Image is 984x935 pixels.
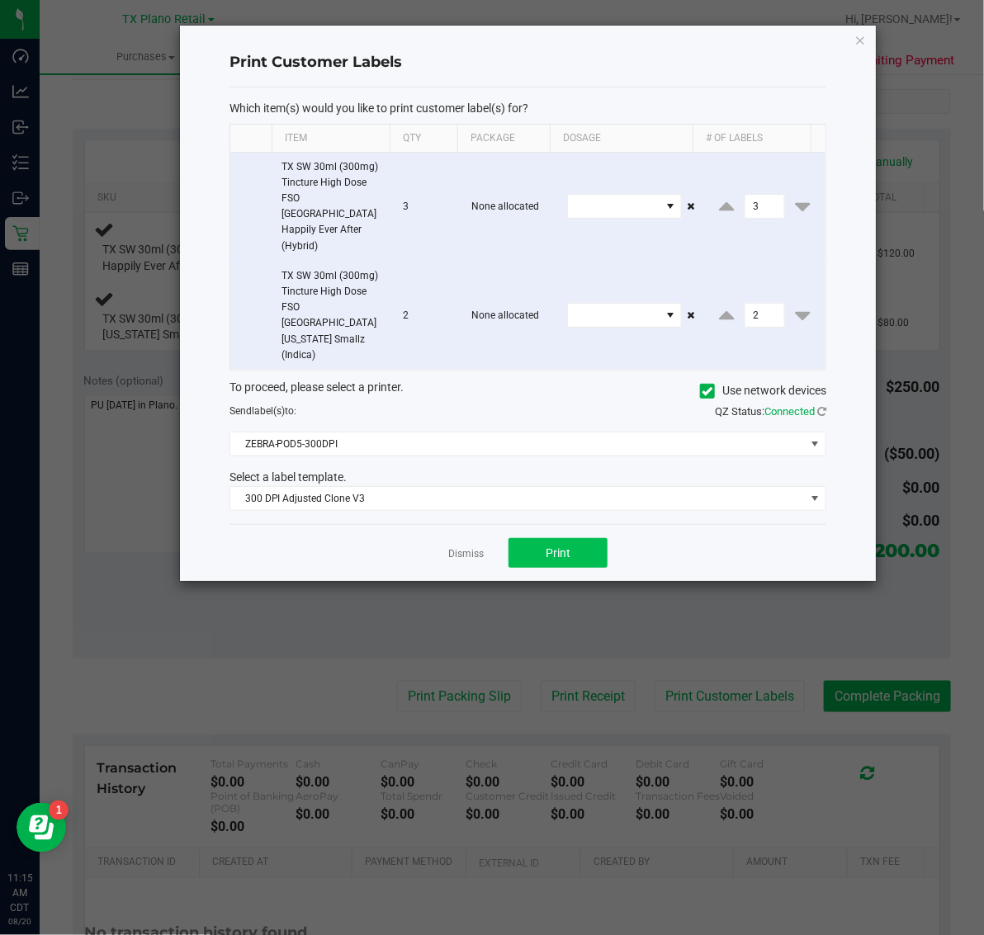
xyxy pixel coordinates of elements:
[390,125,457,153] th: Qty
[715,405,826,418] span: QZ Status:
[393,262,462,370] td: 2
[457,125,550,153] th: Package
[217,379,839,404] div: To proceed, please select a printer.
[272,125,390,153] th: Item
[462,262,557,370] td: None allocated
[229,405,296,417] span: Send to:
[252,405,285,417] span: label(s)
[693,125,811,153] th: # of labels
[217,469,839,486] div: Select a label template.
[509,538,608,568] button: Print
[764,405,815,418] span: Connected
[448,547,484,561] a: Dismiss
[49,800,69,820] iframe: Resource center unread badge
[272,262,393,370] td: TX SW 30ml (300mg) Tincture High Dose FSO [GEOGRAPHIC_DATA] [US_STATE] Smallz (Indica)
[17,803,66,852] iframe: Resource center
[700,382,826,399] label: Use network devices
[272,153,393,262] td: TX SW 30ml (300mg) Tincture High Dose FSO [GEOGRAPHIC_DATA] Happily Ever After (Hybrid)
[462,153,557,262] td: None allocated
[550,125,693,153] th: Dosage
[229,52,826,73] h4: Print Customer Labels
[546,546,570,560] span: Print
[230,487,805,510] span: 300 DPI Adjusted Clone V3
[393,153,462,262] td: 3
[230,432,805,456] span: ZEBRA-POD5-300DPI
[229,101,826,116] p: Which item(s) would you like to print customer label(s) for?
